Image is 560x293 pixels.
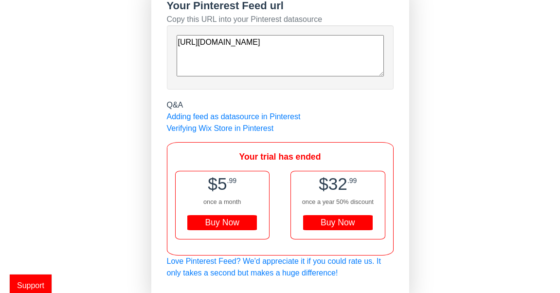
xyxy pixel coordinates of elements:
[208,174,227,193] span: $5
[187,215,257,231] div: Buy Now
[167,257,381,277] a: Love Pinterest Feed? We'd appreciate it if you could rate us. It only takes a second but makes a ...
[167,124,274,132] a: Verifying Wix Store in Pinterest
[347,177,357,184] span: .99
[167,99,394,111] div: Q&A
[176,197,269,206] div: once a month
[319,174,347,193] span: $32
[303,215,373,231] div: Buy Now
[291,197,384,206] div: once a year 50% discount
[227,177,236,184] span: .99
[167,112,301,121] a: Adding feed as datasource in Pinterest
[175,150,385,163] div: Your trial has ended
[167,14,394,25] div: Copy this URL into your Pinterest datasource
